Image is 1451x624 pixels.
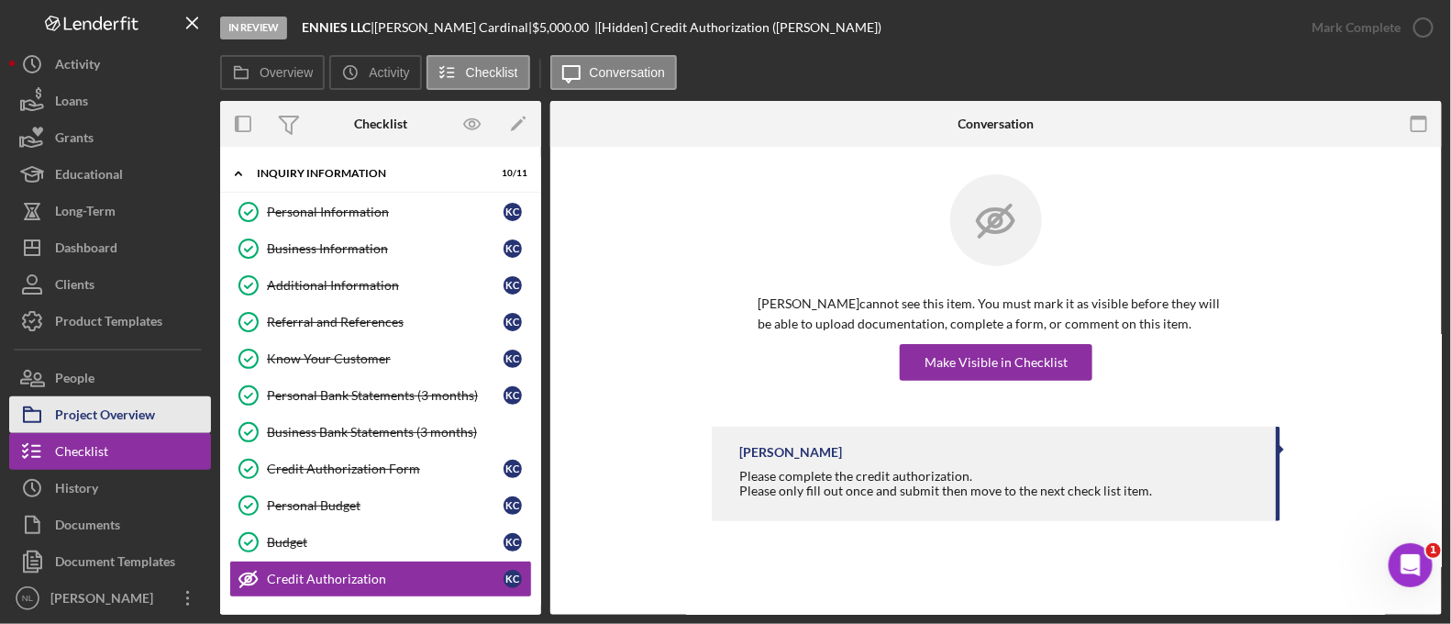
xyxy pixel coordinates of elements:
div: Credit Authorization [267,572,504,586]
div: In Review [220,17,287,39]
button: Document Templates [9,543,211,580]
div: K C [504,386,522,405]
div: Please only fill out once and submit then move to the next check list item. [739,484,1152,498]
div: Checklist [55,433,108,474]
div: Personal Bank Statements (3 months) [267,388,504,403]
div: [PERSON_NAME] Cardinal | [374,20,532,35]
div: Personal Budget [267,498,504,513]
a: Personal Bank Statements (3 months)KC [229,377,532,414]
button: Loans [9,83,211,119]
div: Please complete the credit authorization. [739,469,1152,498]
button: Grants [9,119,211,156]
div: $5,000.00 [532,20,594,35]
text: NL [22,594,34,604]
div: K C [504,276,522,295]
button: NL[PERSON_NAME] [9,580,211,617]
div: | [Hidden] Credit Authorization ([PERSON_NAME]) [594,20,881,35]
div: Documents [55,507,120,548]
label: Overview [260,65,313,80]
div: Make Visible in Checklist [925,344,1068,381]
button: Activity [9,46,211,83]
a: Personal BudgetKC [229,487,532,524]
div: Project Overview [55,396,155,438]
div: History [55,470,98,511]
div: Business Information [267,241,504,256]
button: Documents [9,507,211,543]
div: Activity [55,46,100,87]
button: Checklist [426,55,530,90]
a: Additional InformationKC [229,267,532,304]
div: Checklist [354,117,407,131]
div: Document Templates [55,543,175,585]
div: Product Templates [55,303,162,344]
button: Long-Term [9,193,211,229]
div: Credit Authorization Form [267,462,504,476]
div: K C [504,460,522,478]
div: K C [504,313,522,331]
a: BudgetKC [229,524,532,561]
div: [PERSON_NAME] [46,580,165,621]
button: Make Visible in Checklist [900,344,1092,381]
a: Credit AuthorizationKC [229,561,532,597]
span: 1 [1426,543,1441,558]
button: People [9,360,211,396]
a: Credit Authorization FormKC [229,451,532,487]
button: History [9,470,211,507]
div: K C [504,533,522,552]
div: People [55,360,94,401]
div: K C [504,496,522,515]
div: Educational [55,156,123,197]
div: Grants [55,119,94,161]
div: Business Bank Statements (3 months) [267,425,531,440]
button: Product Templates [9,303,211,340]
button: Checklist [9,433,211,470]
div: [PERSON_NAME] [739,445,842,460]
div: Clients [55,266,94,307]
div: Loans [55,83,88,124]
div: | [302,20,374,35]
div: Conversation [958,117,1035,131]
a: Personal InformationKC [229,194,532,230]
div: K C [504,240,522,258]
div: Dashboard [55,229,117,271]
div: Personal Information [267,205,504,219]
button: Project Overview [9,396,211,433]
div: Referral and References [267,315,504,329]
a: Referral and ReferencesKC [229,304,532,340]
label: Checklist [466,65,518,80]
button: Dashboard [9,229,211,266]
a: Know Your CustomerKC [229,340,532,377]
button: Educational [9,156,211,193]
div: K C [504,570,522,588]
a: Business InformationKC [229,230,532,267]
button: Activity [329,55,421,90]
div: INQUIRY INFORMATION [257,168,482,179]
button: Clients [9,266,211,303]
div: K C [504,203,522,221]
div: Know Your Customer [267,351,504,366]
button: Overview [220,55,325,90]
p: [PERSON_NAME] cannot see this item. You must mark it as visible before they will be able to uploa... [758,294,1235,335]
iframe: Intercom live chat [1389,543,1433,587]
div: Additional Information [267,278,504,293]
a: Business Bank Statements (3 months) [229,414,532,451]
div: Long-Term [55,193,116,234]
div: Mark Complete [1312,9,1401,46]
button: Mark Complete [1293,9,1442,46]
b: ENNIES LLC [302,19,371,35]
label: Activity [369,65,409,80]
div: 10 / 11 [494,168,527,179]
